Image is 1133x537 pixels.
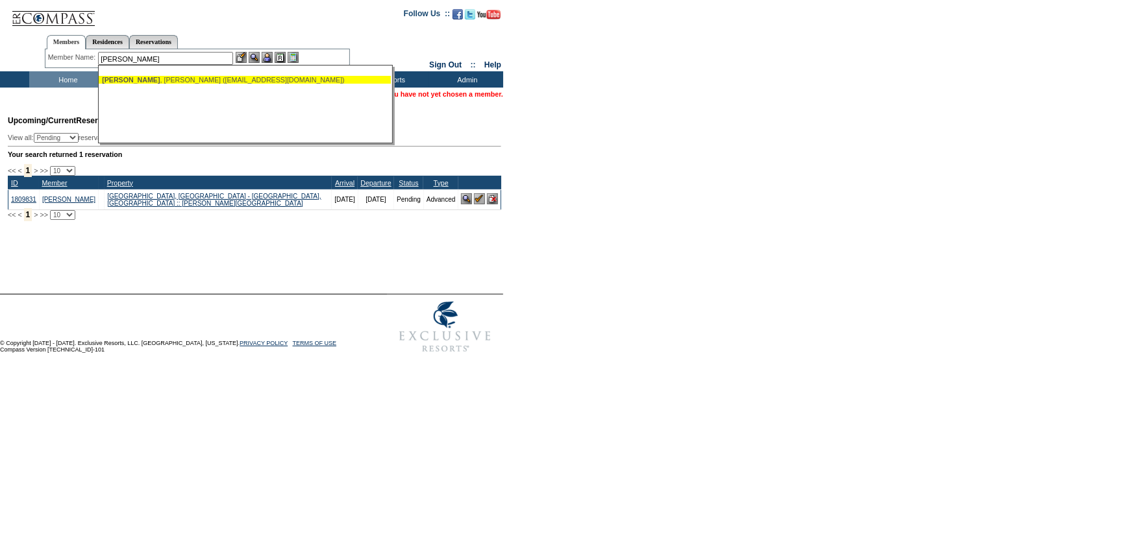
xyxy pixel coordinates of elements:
[18,211,21,219] span: <
[8,133,330,143] div: View all: reservations owned by:
[107,193,321,207] a: [GEOGRAPHIC_DATA], [GEOGRAPHIC_DATA] - [GEOGRAPHIC_DATA], [GEOGRAPHIC_DATA] :: [PERSON_NAME][GEOG...
[8,211,16,219] span: <<
[288,52,299,63] img: b_calculator.gif
[335,179,355,187] a: Arrival
[8,150,501,158] div: Your search returned 1 reservation
[129,35,178,49] a: Reservations
[42,196,95,203] a: [PERSON_NAME]
[484,60,501,69] a: Help
[429,71,503,88] td: Admin
[474,193,485,204] img: Confirm Reservation
[24,164,32,177] span: 1
[8,116,76,125] span: Upcoming/Current
[394,189,424,209] td: Pending
[240,340,288,346] a: PRIVACY POLICY
[11,179,18,187] a: ID
[386,90,503,98] span: You have not yet chosen a member.
[293,340,337,346] a: TERMS OF USE
[34,167,38,174] span: >
[399,179,418,187] a: Status
[471,60,476,69] span: ::
[453,9,463,19] img: Become our fan on Facebook
[360,179,391,187] a: Departure
[42,179,67,187] a: Member
[387,294,503,359] img: Exclusive Resorts
[262,52,273,63] img: Impersonate
[249,52,260,63] img: View
[465,13,475,21] a: Follow us on Twitter
[465,9,475,19] img: Follow us on Twitter
[236,52,247,63] img: b_edit.gif
[86,35,129,49] a: Residences
[434,179,449,187] a: Type
[24,208,32,221] span: 1
[275,52,286,63] img: Reservations
[461,193,472,204] img: View Reservation
[40,167,47,174] span: >>
[102,76,160,84] span: [PERSON_NAME]
[487,193,498,204] img: Cancel Reservation
[453,13,463,21] a: Become our fan on Facebook
[8,167,16,174] span: <<
[34,211,38,219] span: >
[11,196,36,203] a: 1809831
[477,10,501,19] img: Subscribe to our YouTube Channel
[18,167,21,174] span: <
[47,35,86,49] a: Members
[40,211,47,219] span: >>
[107,179,133,187] a: Property
[8,116,125,125] span: Reservations
[332,189,358,209] td: [DATE]
[423,189,458,209] td: Advanced
[404,8,450,23] td: Follow Us ::
[29,71,104,88] td: Home
[477,13,501,21] a: Subscribe to our YouTube Channel
[48,52,98,63] div: Member Name:
[358,189,393,209] td: [DATE]
[102,76,388,84] div: , [PERSON_NAME] ([EMAIL_ADDRESS][DOMAIN_NAME])
[429,60,462,69] a: Sign Out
